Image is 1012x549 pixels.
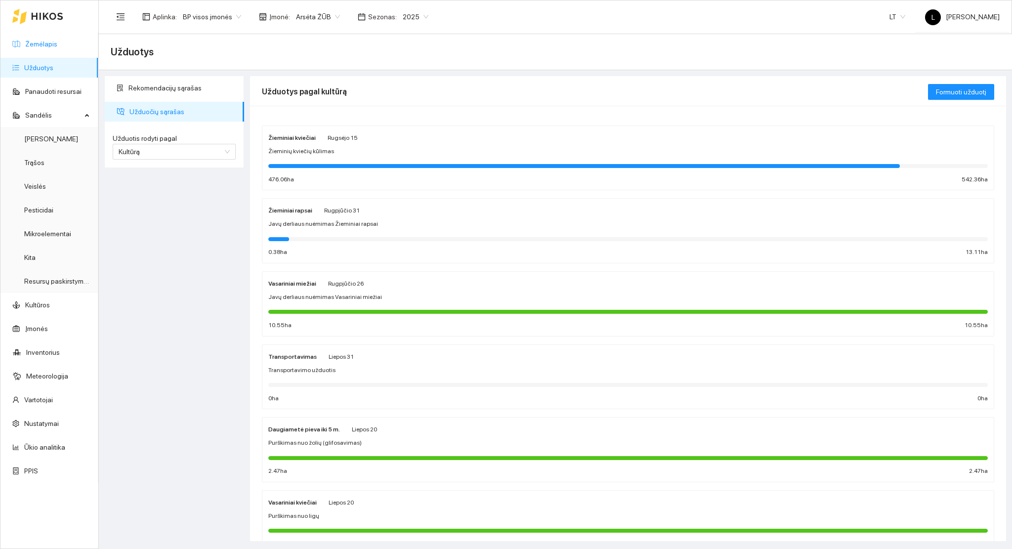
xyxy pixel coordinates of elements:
[268,248,287,257] span: 0.38 ha
[268,134,316,141] strong: Žieminiai kviečiai
[268,540,291,549] span: 83.63 ha
[368,11,397,22] span: Sezonas :
[268,147,334,156] span: Žieminių kviečių kūlimas
[403,9,428,24] span: 2025
[142,13,150,21] span: layout
[24,64,53,72] a: Užduotys
[24,135,78,143] a: [PERSON_NAME]
[24,277,91,285] a: Resursų paskirstymas
[889,9,905,24] span: LT
[153,11,177,22] span: Aplinka :
[262,417,994,482] a: Daugiametė pieva iki 5 m.Liepos 20Purškimas nuo žolių (glifosavimas)2.47ha2.47ha
[26,348,60,356] a: Inventorius
[117,84,124,91] span: solution
[965,321,988,330] span: 10.55 ha
[268,438,362,448] span: Purškimas nuo žolių (glifosavimas)
[931,9,935,25] span: L
[262,126,994,191] a: Žieminiai kviečiaiRugsėjo 15Žieminių kviečių kūlimas476.06ha542.36ha
[328,280,364,287] span: Rugpjūčio 26
[268,426,340,433] strong: Daugiametė pieva iki 5 m.
[25,325,48,333] a: Įmonės
[296,9,340,24] span: Arsėta ŽŪB
[24,206,53,214] a: Pesticidai
[962,175,988,184] span: 542.36 ha
[324,207,360,214] span: Rugpjūčio 31
[24,396,53,404] a: Vartotojai
[268,466,287,476] span: 2.47 ha
[111,7,130,27] button: menu-fold
[352,426,377,433] span: Liepos 20
[262,198,994,263] a: Žieminiai rapsaiRugpjūčio 31Javų derliaus nuėmimas Žieminiai rapsai0.38ha13.11ha
[111,44,154,60] span: Užduotys
[358,13,366,21] span: calendar
[268,219,378,229] span: Javų derliaus nuėmimas Žieminiai rapsai
[328,134,358,141] span: Rugsėjo 15
[24,253,36,261] a: Kita
[113,133,236,144] label: Užduotis rodyti pagal
[969,466,988,476] span: 2.47 ha
[977,394,988,403] span: 0 ha
[268,280,316,287] strong: Vasariniai miežiai
[268,511,319,521] span: Purškimas nuo ligų
[259,13,267,21] span: shop
[262,344,994,410] a: TransportavimasLiepos 31Transportavimo užduotis0ha0ha
[24,467,38,475] a: PPIS
[24,182,46,190] a: Veislės
[966,540,988,549] span: 83.63 ha
[936,86,986,97] span: Formuoti užduotį
[269,11,290,22] span: Įmonė :
[928,84,994,100] button: Formuoti užduotį
[128,78,236,98] span: Rekomendacijų sąrašas
[268,394,279,403] span: 0 ha
[25,40,57,48] a: Žemėlapis
[268,353,317,360] strong: Transportavimas
[129,102,236,122] span: Užduočių sąrašas
[262,271,994,337] a: Vasariniai miežiaiRugpjūčio 26Javų derliaus nuėmimas Vasariniai miežiai10.55ha10.55ha
[25,87,82,95] a: Panaudoti resursai
[119,148,140,156] span: Kultūrą
[268,175,294,184] span: 476.06 ha
[24,420,59,427] a: Nustatymai
[329,353,354,360] span: Liepos 31
[24,443,65,451] a: Ūkio analitika
[268,293,382,302] span: Javų derliaus nuėmimas Vasariniai miežiai
[24,159,44,167] a: Trąšos
[925,13,1000,21] span: [PERSON_NAME]
[262,78,928,106] div: Užduotys pagal kultūrą
[268,366,336,375] span: Transportavimo užduotis
[268,499,317,506] strong: Vasariniai kviečiai
[24,230,71,238] a: Mikroelementai
[329,499,354,506] span: Liepos 20
[25,105,82,125] span: Sandėlis
[966,248,988,257] span: 13.11 ha
[26,372,68,380] a: Meteorologija
[25,301,50,309] a: Kultūros
[183,9,241,24] span: BP visos įmonės
[268,321,292,330] span: 10.55 ha
[268,207,312,214] strong: Žieminiai rapsai
[116,12,125,21] span: menu-fold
